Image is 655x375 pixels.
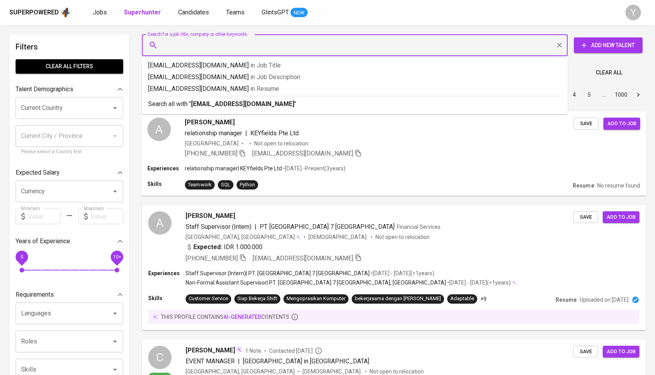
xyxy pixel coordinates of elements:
p: • [DATE] - [DATE] ( <1 years ) [446,279,511,287]
button: Open [110,103,120,113]
p: relationship manager | KEYfields Pte Ltd [185,165,282,172]
button: Go to next page [632,88,644,101]
a: Teams [226,8,246,18]
div: Y [625,5,641,20]
span: Add New Talent [580,41,636,50]
div: C [148,346,172,369]
span: [PHONE_NUMBER] [185,149,237,157]
div: [GEOGRAPHIC_DATA] [185,139,238,147]
span: Add to job [607,119,636,128]
div: A [147,117,171,141]
span: Teams [226,9,244,16]
div: [GEOGRAPHIC_DATA], [GEOGRAPHIC_DATA] [186,233,301,241]
span: relationship manager [185,129,242,136]
span: EVENT MANAGER [186,357,235,365]
button: Go to page 5 [583,88,595,101]
img: magic_wand.svg [236,347,242,353]
p: +9 [480,295,487,303]
p: Skills [147,180,185,188]
b: [EMAIL_ADDRESS][DOMAIN_NAME] [191,100,294,108]
span: PT. [GEOGRAPHIC_DATA] 7 [GEOGRAPHIC_DATA] [260,223,395,230]
div: IDR 1.000.000 [186,242,262,252]
a: Candidates [178,8,211,18]
span: [PHONE_NUMBER] [186,255,238,262]
a: Superpoweredapp logo [9,7,71,18]
span: Contacted [DATE] [269,347,322,355]
p: Staff Supervisor (Intern) | PT. [GEOGRAPHIC_DATA] 7 [GEOGRAPHIC_DATA] [186,269,370,277]
p: Non-Formal Assistant Supervisor | PT. [GEOGRAPHIC_DATA] 7 [GEOGRAPHIC_DATA], [GEOGRAPHIC_DATA] [186,279,446,287]
div: Superpowered [9,8,59,17]
span: Clear All filters [22,62,117,71]
span: KEYfields Pte Ltd [250,129,299,136]
p: Experiences [147,165,185,172]
button: Clear All [593,65,625,80]
span: Clear All [596,68,622,78]
a: A[PERSON_NAME]relationship manager|KEYfields Pte Ltd[GEOGRAPHIC_DATA]Not open to relocation[PHONE... [142,111,646,196]
div: Python [240,181,255,188]
button: Open [110,186,120,197]
p: Not open to relocation [254,139,308,147]
p: Uploaded on [DATE] [580,296,628,304]
span: in Job Title [250,62,281,69]
span: Financial Services [397,224,441,230]
p: Please select a Country first [21,148,118,156]
span: 0 [20,254,23,260]
div: Teamwork [188,181,211,188]
span: in Resume [250,85,279,92]
nav: pagination navigation [508,88,646,101]
div: Talent Demographics [16,81,123,97]
span: | [238,357,240,366]
div: Adaptable [450,295,474,302]
div: Mengoprasikan Komputer [287,295,345,302]
p: Expected Salary [16,168,60,177]
svg: By Malaysia recruiter [315,347,322,355]
span: | [245,128,247,138]
button: Go to page 1000 [613,88,630,101]
p: Skills [148,294,186,302]
button: Open [110,364,120,375]
span: Save [577,119,595,128]
span: [GEOGRAPHIC_DATA] in [GEOGRAPHIC_DATA] [243,357,369,365]
p: Talent Demographics [16,85,73,94]
p: [EMAIL_ADDRESS][DOMAIN_NAME] [148,84,561,94]
span: | [255,222,257,232]
p: Not open to relocation [375,233,430,241]
span: [EMAIL_ADDRESS][DOMAIN_NAME] [253,255,353,262]
button: Clear [554,40,565,51]
button: Save [573,211,598,223]
div: … [598,91,610,99]
button: Open [110,308,120,319]
span: Candidates [178,9,209,16]
span: AI-generated [223,314,261,320]
div: Expected Salary [16,165,123,180]
span: Staff Supervisor (Intern) [186,223,251,230]
a: GlintsGPT NEW [262,8,308,18]
span: [PERSON_NAME] [186,211,235,221]
button: Add to job [604,117,640,129]
p: No resume found [597,182,640,189]
div: Years of Experience [16,233,123,249]
button: Add to job [603,211,639,223]
img: app logo [60,7,71,18]
button: Add New Talent [574,37,643,53]
div: Requirements [16,287,123,302]
span: Jobs [93,9,107,16]
span: [EMAIL_ADDRESS][DOMAIN_NAME] [252,149,353,157]
input: Value [28,209,60,224]
a: Superhunter [124,8,163,18]
span: 1 Note [245,347,261,355]
p: Resume [573,182,594,189]
span: Save [577,347,594,356]
span: Add to job [607,213,636,222]
span: [PERSON_NAME] [186,346,235,355]
b: Expected: [193,242,222,252]
div: Customer Service [189,295,228,302]
span: GlintsGPT [262,9,289,16]
button: Clear All filters [16,59,123,74]
span: in Job Description [250,73,300,81]
span: Save [577,213,594,222]
span: NEW [290,9,308,17]
button: Add to job [603,346,639,358]
p: Resume [556,296,577,304]
button: Open [110,336,120,347]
